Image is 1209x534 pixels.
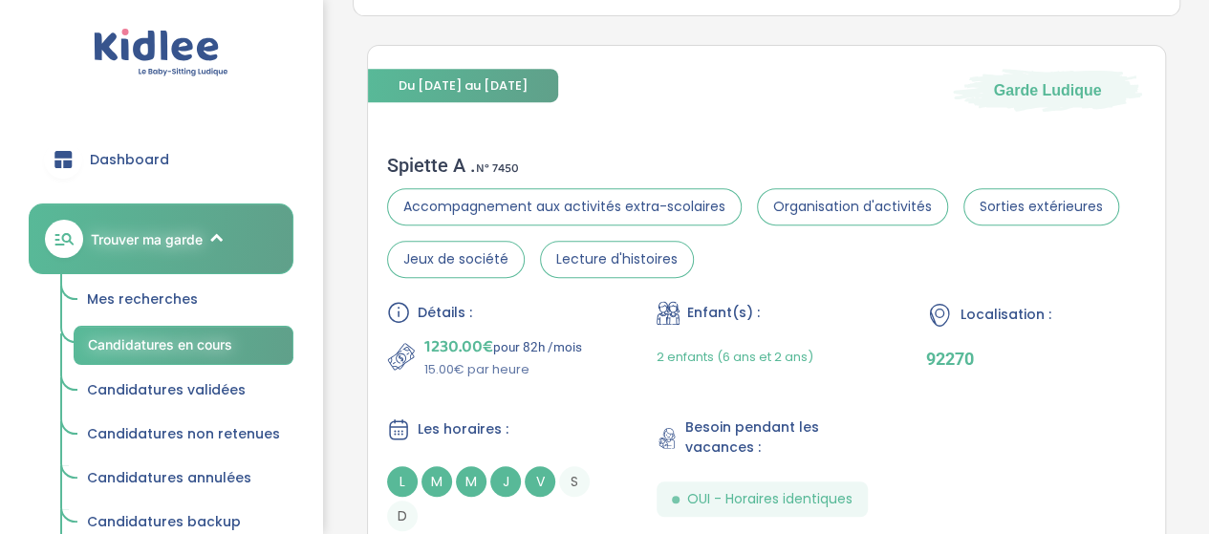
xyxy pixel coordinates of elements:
[963,188,1119,225] span: Sorties extérieures
[74,326,293,365] a: Candidatures en cours
[757,188,948,225] span: Organisation d'activités
[87,512,241,531] span: Candidatures backup
[657,348,813,366] span: 2 enfants (6 ans et 2 ans)
[926,349,1146,369] p: 92270
[74,460,293,497] a: Candidatures annulées
[994,79,1102,100] span: Garde Ludique
[424,360,582,379] p: 15.00€ par heure
[29,125,293,194] a: Dashboard
[387,154,1146,177] div: Spiette A .
[29,203,293,274] a: Trouver ma garde
[387,241,525,278] span: Jeux de société
[540,241,694,278] span: Lecture d'histoires
[490,466,521,497] span: J
[418,419,508,439] span: Les horaires :
[685,417,876,458] span: Besoin pendant les vacances :
[424,333,493,360] span: 1230.00€
[90,150,169,170] span: Dashboard
[387,466,418,497] span: L
[87,289,198,309] span: Mes recherches
[74,373,293,409] a: Candidatures validées
[387,188,742,225] span: Accompagnement aux activités extra-scolaires
[421,466,452,497] span: M
[687,303,760,323] span: Enfant(s) :
[687,489,853,509] span: OUI - Horaires identiques
[456,466,486,497] span: M
[91,229,203,249] span: Trouver ma garde
[525,466,555,497] span: V
[418,303,472,323] span: Détails :
[87,424,280,443] span: Candidatures non retenues
[94,29,228,77] img: logo.svg
[87,468,251,487] span: Candidatures annulées
[961,305,1051,325] span: Localisation :
[87,380,246,399] span: Candidatures validées
[88,336,232,352] span: Candidatures en cours
[476,159,519,179] span: N° 7450
[74,417,293,453] a: Candidatures non retenues
[368,69,558,102] span: Du [DATE] au [DATE]
[424,333,582,360] p: pour 82h /mois
[387,501,418,531] span: D
[559,466,590,497] span: S
[74,282,293,318] a: Mes recherches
